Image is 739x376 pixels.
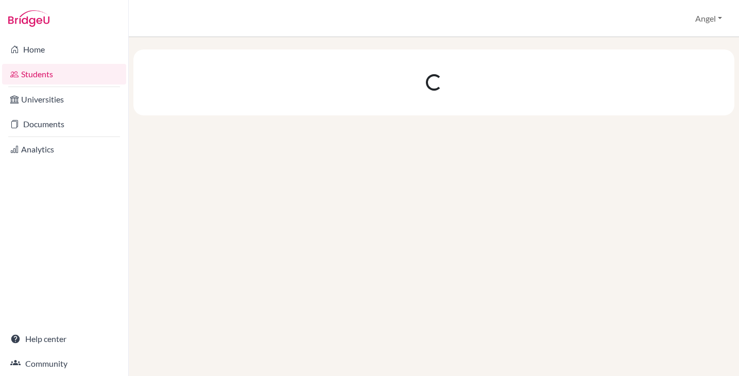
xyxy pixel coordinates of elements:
[691,9,727,28] button: Angel
[2,329,126,349] a: Help center
[2,39,126,60] a: Home
[2,114,126,134] a: Documents
[2,353,126,374] a: Community
[8,10,49,27] img: Bridge-U
[2,139,126,160] a: Analytics
[2,89,126,110] a: Universities
[2,64,126,84] a: Students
